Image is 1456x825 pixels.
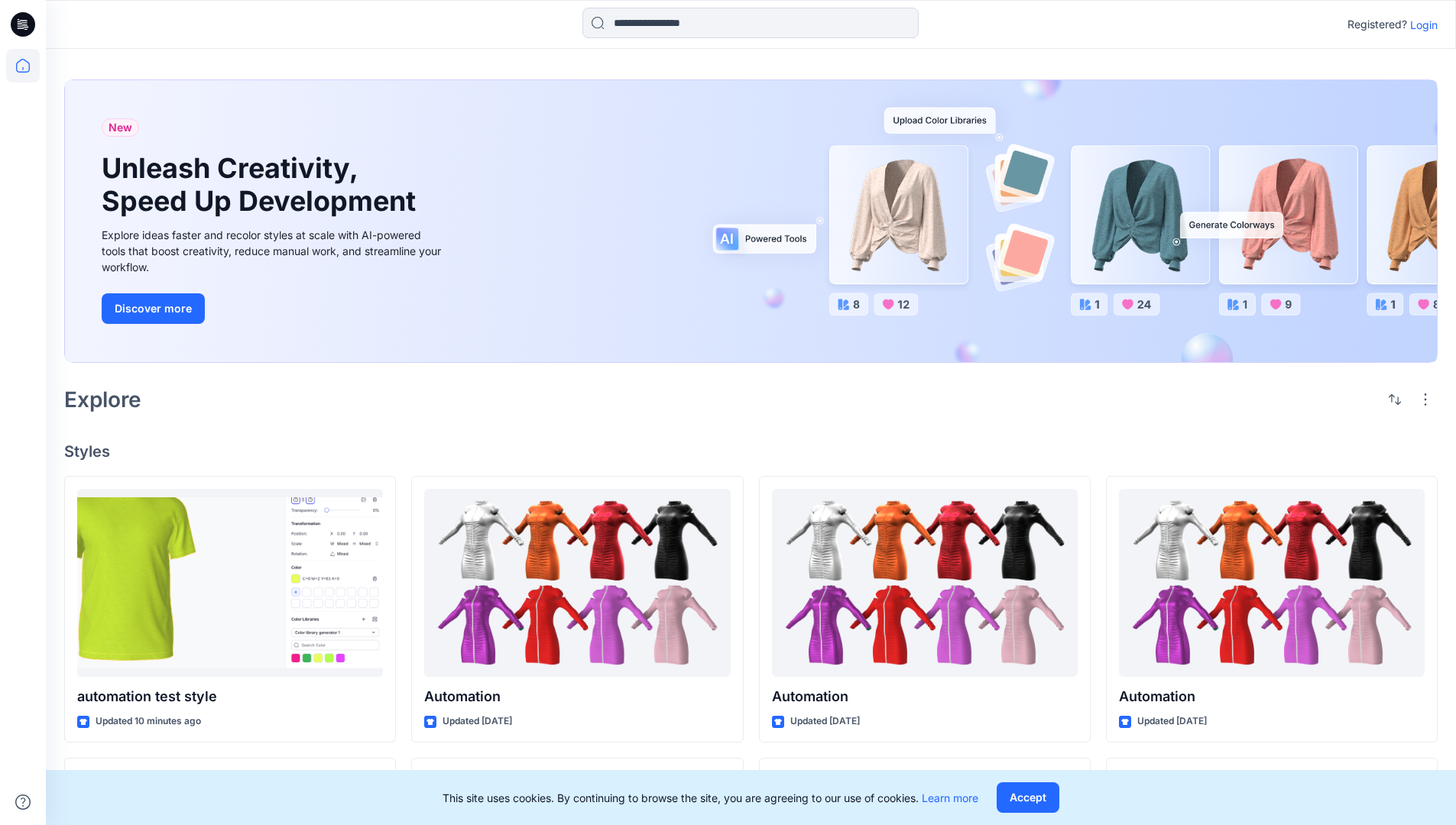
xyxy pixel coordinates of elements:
[109,118,132,137] span: New
[1119,686,1425,707] p: Automation
[77,686,383,707] p: automation test style
[997,782,1059,813] button: Accept
[102,293,205,324] button: Discover more
[64,442,1438,461] h4: Styles
[1137,713,1207,730] p: Updated [DATE]
[1410,17,1438,33] p: Login
[96,713,201,730] p: Updated 10 minutes ago
[1347,15,1407,34] p: Registered?
[424,489,730,678] a: Automation
[790,713,860,730] p: Updated [DATE]
[922,791,978,804] a: Learn more
[772,489,1078,678] a: Automation
[102,152,423,218] h1: Unleash Creativity, Speed Up Development
[772,686,1078,707] p: Automation
[443,790,978,806] p: This site uses cookies. By continuing to browse the site, you are agreeing to our use of cookies.
[443,713,512,730] p: Updated [DATE]
[1119,489,1425,678] a: Automation
[102,293,446,324] a: Discover more
[424,686,730,707] p: Automation
[64,387,141,412] h2: Explore
[77,489,383,678] a: automation test style
[102,227,446,275] div: Explore ideas faster and recolor styles at scale with AI-powered tools that boost creativity, red...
